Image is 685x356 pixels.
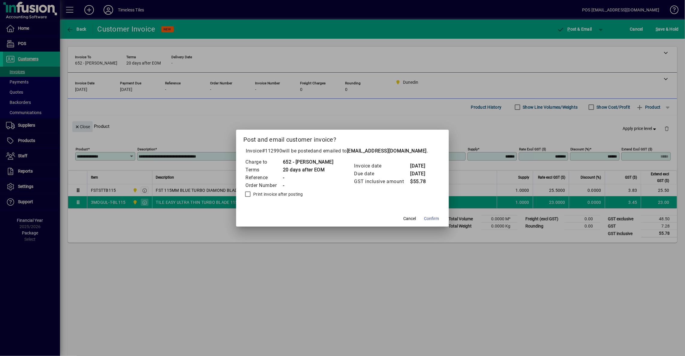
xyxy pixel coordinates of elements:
label: Print invoice after posting [252,191,303,197]
td: Charge to [245,158,283,166]
button: Confirm [422,213,442,224]
td: $55.78 [410,178,434,186]
p: Invoice will be posted . [243,147,442,155]
td: [DATE] [410,170,434,178]
td: GST inclusive amount [354,178,410,186]
td: 20 days after EOM [283,166,334,174]
span: Cancel [404,216,416,222]
span: and emailed to [313,148,427,154]
td: Due date [354,170,410,178]
td: 652 - [PERSON_NAME] [283,158,334,166]
span: #112990 [262,148,282,154]
b: [EMAIL_ADDRESS][DOMAIN_NAME] [347,148,427,154]
td: Reference [245,174,283,182]
td: Order Number [245,182,283,189]
h2: Post and email customer invoice? [236,130,449,147]
span: Confirm [424,216,439,222]
td: - [283,174,334,182]
td: [DATE] [410,162,434,170]
td: Invoice date [354,162,410,170]
button: Cancel [400,213,419,224]
td: Terms [245,166,283,174]
td: - [283,182,334,189]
